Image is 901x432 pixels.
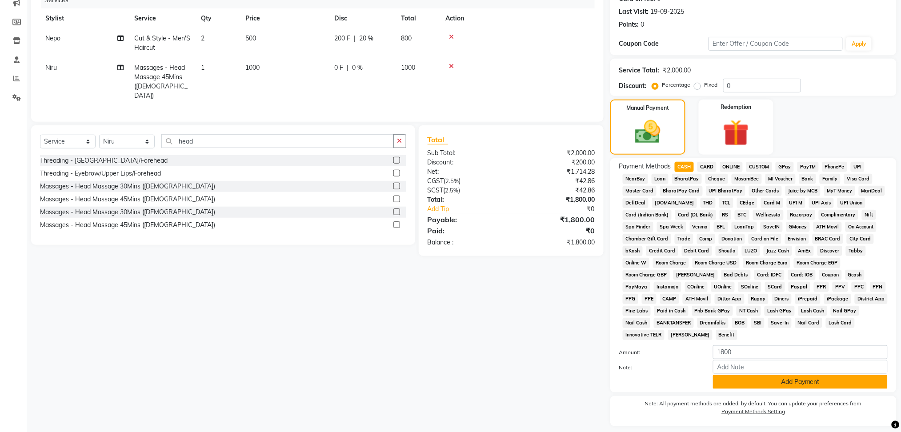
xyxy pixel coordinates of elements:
[440,8,595,28] th: Action
[654,318,694,328] span: BANKTANSFER
[761,198,783,208] span: Card M
[768,318,792,328] span: Save-In
[619,66,660,75] div: Service Total:
[445,187,459,194] span: 2.5%
[654,282,681,292] span: Instamojo
[623,294,638,304] span: PPG
[788,270,816,280] span: Card: IOB
[40,195,215,204] div: Massages - Head Massage 45Mins ([DEMOGRAPHIC_DATA])
[421,167,511,176] div: Net:
[511,186,601,195] div: ₹42.86
[795,294,821,304] span: iPrepaid
[40,208,215,217] div: Massages - Head Massage 30Mins ([DEMOGRAPHIC_DATA])
[720,210,732,220] span: RS
[421,225,511,236] div: Paid:
[623,306,651,316] span: Pine Labs
[833,282,848,292] span: PPV
[795,318,823,328] span: Nail Card
[245,64,260,72] span: 1000
[40,182,215,191] div: Massages - Head Massage 30Mins ([DEMOGRAPHIC_DATA])
[134,64,188,100] span: Massages - Head Massage 45Mins ([DEMOGRAPHIC_DATA])
[354,34,356,43] span: |
[737,198,757,208] span: CEdge
[623,318,650,328] span: Nail Cash
[623,282,650,292] span: PayMaya
[619,39,709,48] div: Coupon Code
[619,20,639,29] div: Points:
[619,162,671,171] span: Payment Methods
[809,198,834,208] span: UPI Axis
[623,246,643,256] span: bKash
[675,234,693,244] span: Trade
[511,195,601,204] div: ₹1,800.00
[511,148,601,158] div: ₹2,000.00
[785,186,821,196] span: Juice by MCB
[421,195,511,204] div: Total:
[641,20,645,29] div: 0
[713,375,888,389] button: Add Payment
[201,64,204,72] span: 1
[511,238,601,247] div: ₹1,800.00
[511,158,601,167] div: ₹200.00
[705,81,718,89] label: Fixed
[742,246,760,256] span: LUZO
[697,162,717,172] span: CARD
[831,306,860,316] span: Nail GPay
[421,204,526,214] a: Add Tip
[651,7,685,16] div: 19-09-2025
[672,174,702,184] span: BharatPay
[511,225,601,236] div: ₹0
[329,8,396,28] th: Disc
[749,234,781,244] span: Card on File
[663,66,691,75] div: ₹2,000.00
[652,174,669,184] span: Loan
[764,246,792,256] span: Jazz Cash
[245,34,256,42] span: 500
[748,294,769,304] span: Rupay
[824,186,855,196] span: MyT Money
[715,294,745,304] span: Dittor App
[820,174,841,184] span: Family
[799,174,817,184] span: Bank
[421,148,511,158] div: Sub Total:
[660,294,680,304] span: CAMP
[817,246,842,256] span: Discover
[675,162,694,172] span: CASH
[45,34,60,42] span: Nepo
[359,34,373,43] span: 20 %
[697,234,716,244] span: Comp
[794,258,841,268] span: Room Charge EGP
[789,282,811,292] span: Paypal
[787,210,815,220] span: Razorpay
[40,220,215,230] div: Massages - Head Massage 45Mins ([DEMOGRAPHIC_DATA])
[732,222,757,232] span: LoanTap
[40,156,168,165] div: Threading - [GEOGRAPHIC_DATA]/Forehead
[798,306,827,316] span: Lash Cash
[813,222,842,232] span: ATH Movil
[743,258,790,268] span: Room Charge Euro
[713,345,888,359] input: Amount
[623,258,649,268] span: Online W
[870,282,886,292] span: PPN
[716,330,738,340] span: Benefit
[613,364,706,372] label: Note:
[797,162,819,172] span: PayTM
[623,330,665,340] span: Innovative TELR
[129,8,196,28] th: Service
[40,8,129,28] th: Stylist
[682,246,713,256] span: Debit Card
[776,162,794,172] span: GPay
[851,162,865,172] span: UPI
[761,222,783,232] span: SaveIN
[623,270,670,280] span: Room Charge GBP
[653,258,689,268] span: Room Charge
[619,400,888,419] label: Note: All payment methods are added, by default. You can update your preferences from
[732,318,748,328] span: BOB
[754,270,785,280] span: Card: IDFC
[732,174,762,184] span: MosamBee
[511,176,601,186] div: ₹42.86
[721,103,751,111] label: Redemption
[855,294,888,304] span: District App
[772,294,792,304] span: Diners
[511,167,601,176] div: ₹1,714.28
